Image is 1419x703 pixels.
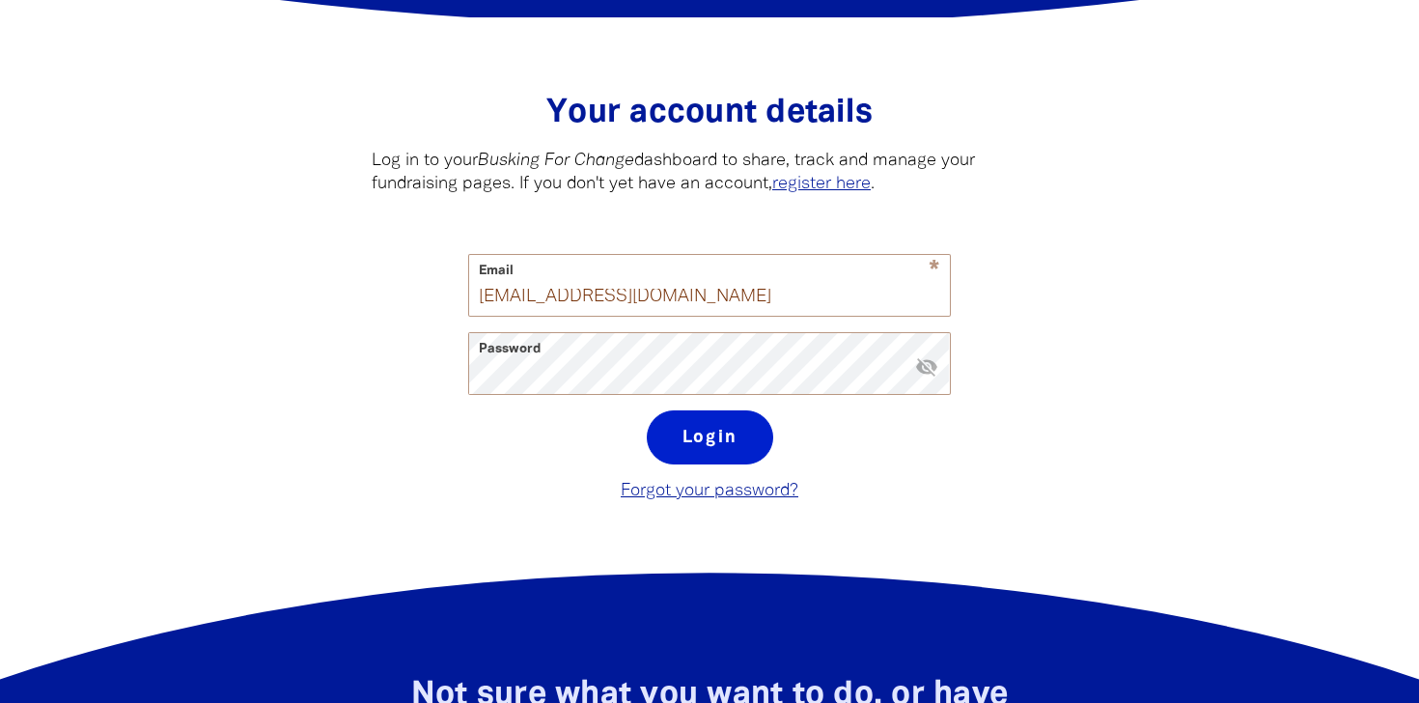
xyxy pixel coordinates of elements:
[915,355,938,379] i: Hide password
[915,355,938,381] button: visibility_off
[621,483,798,499] a: Forgot your password?
[546,98,873,128] span: Your account details
[772,176,871,192] a: register here
[647,410,773,464] button: Login
[372,150,1047,196] p: Log in to your dashboard to share, track and manage your fundraising pages. If you don't yet have...
[478,153,634,169] em: Busking For Change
